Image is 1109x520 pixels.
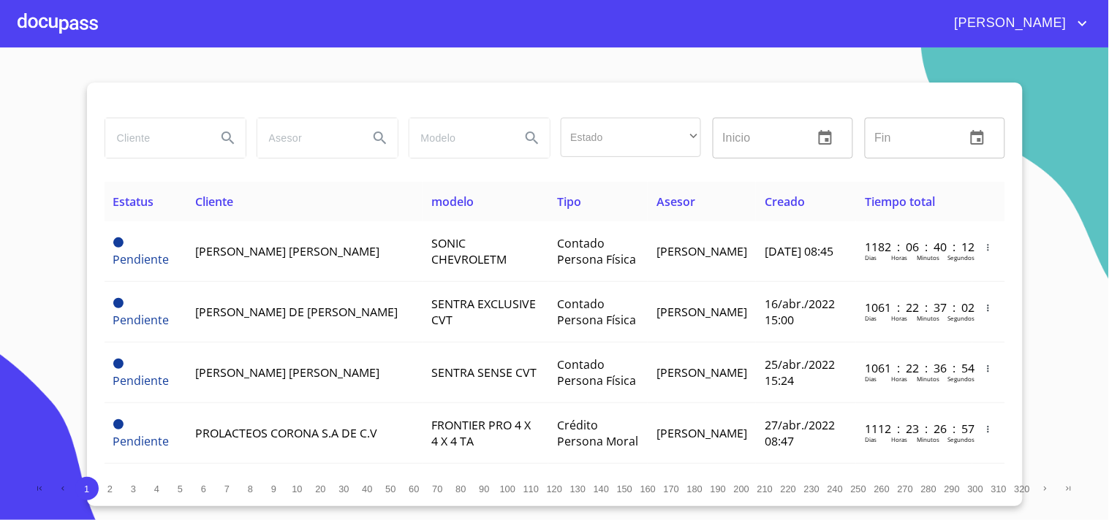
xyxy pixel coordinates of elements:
[800,477,824,500] button: 230
[385,483,395,494] span: 50
[379,477,403,500] button: 50
[557,235,636,267] span: Contado Persona Física
[947,314,974,322] p: Segundos
[656,243,747,259] span: [PERSON_NAME]
[195,425,377,441] span: PROLACTEOS CORONA S.A DE C.V
[656,364,747,381] span: [PERSON_NAME]
[113,419,124,429] span: Pendiente
[656,304,747,320] span: [PERSON_NAME]
[362,483,372,494] span: 40
[113,372,170,389] span: Pendiente
[113,251,170,267] span: Pendiente
[617,483,632,494] span: 150
[730,477,754,500] button: 200
[122,477,145,500] button: 3
[131,483,136,494] span: 3
[637,477,660,500] button: 160
[765,296,835,328] span: 16/abr./2022 15:00
[450,477,473,500] button: 80
[409,483,419,494] span: 60
[865,435,877,443] p: Dias
[921,483,936,494] span: 280
[777,477,800,500] button: 220
[113,359,124,369] span: Pendiente
[824,477,847,500] button: 240
[224,483,230,494] span: 7
[496,477,520,500] button: 100
[216,477,239,500] button: 7
[432,483,442,494] span: 70
[917,314,939,322] p: Minutos
[105,118,205,158] input: search
[847,477,871,500] button: 250
[248,483,253,494] span: 8
[431,364,537,381] span: SENTRA SENSE CVT
[613,477,637,500] button: 150
[145,477,169,500] button: 4
[356,477,379,500] button: 40
[479,483,489,494] span: 90
[640,483,656,494] span: 160
[947,435,974,443] p: Segundos
[500,483,515,494] span: 100
[409,118,509,158] input: search
[523,483,539,494] span: 110
[917,253,939,261] p: Minutos
[917,435,939,443] p: Minutos
[557,194,581,210] span: Tipo
[113,312,170,328] span: Pendiente
[754,477,777,500] button: 210
[286,477,309,500] button: 10
[113,194,154,210] span: Estatus
[891,375,907,383] p: Horas
[515,121,550,156] button: Search
[944,12,1074,35] span: [PERSON_NAME]
[656,194,695,210] span: Asesor
[865,421,964,437] p: 1112 : 23 : 26 : 57
[520,477,543,500] button: 110
[851,483,866,494] span: 250
[765,243,833,259] span: [DATE] 08:45
[192,477,216,500] button: 6
[1011,477,1034,500] button: 320
[865,375,877,383] p: Dias
[201,483,206,494] span: 6
[211,121,246,156] button: Search
[107,483,113,494] span: 2
[964,477,988,500] button: 300
[570,483,586,494] span: 130
[828,483,843,494] span: 240
[734,483,749,494] span: 200
[195,194,233,210] span: Cliente
[781,483,796,494] span: 220
[947,375,974,383] p: Segundos
[292,483,302,494] span: 10
[195,364,379,381] span: [PERSON_NAME] [PERSON_NAME]
[865,239,964,255] p: 1182 : 06 : 40 : 12
[941,477,964,500] button: 290
[271,483,276,494] span: 9
[431,296,536,328] span: SENTRA EXCLUSIVE CVT
[894,477,917,500] button: 270
[765,194,805,210] span: Creado
[684,477,707,500] button: 180
[557,296,636,328] span: Contado Persona Física
[917,477,941,500] button: 280
[239,477,262,500] button: 8
[865,360,964,376] p: 1061 : 22 : 36 : 54
[154,483,159,494] span: 4
[687,483,703,494] span: 180
[664,483,679,494] span: 170
[178,483,183,494] span: 5
[707,477,730,500] button: 190
[947,253,974,261] p: Segundos
[426,477,450,500] button: 70
[431,235,507,267] span: SONIC CHEVROLETM
[898,483,913,494] span: 270
[262,477,286,500] button: 9
[891,253,907,261] p: Horas
[968,483,983,494] span: 300
[557,417,638,449] span: Crédito Persona Moral
[338,483,349,494] span: 30
[865,299,964,316] p: 1061 : 22 : 37 : 02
